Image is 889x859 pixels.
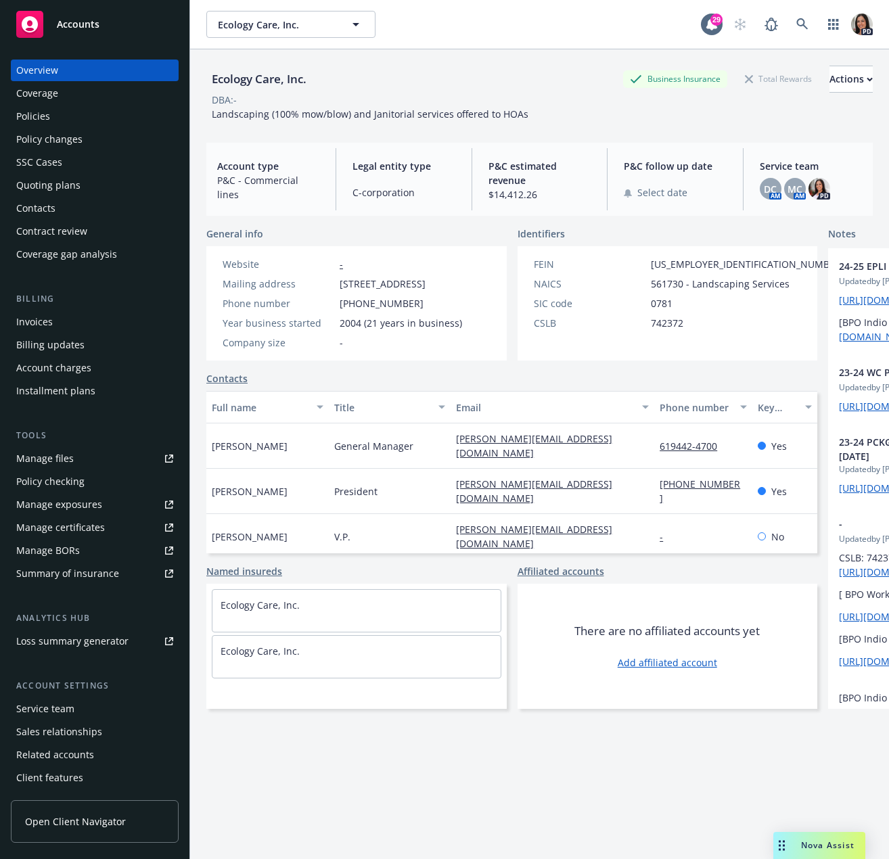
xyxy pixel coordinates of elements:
[11,311,179,333] a: Invoices
[16,517,105,538] div: Manage certificates
[340,335,343,350] span: -
[16,357,91,379] div: Account charges
[16,311,53,333] div: Invoices
[223,296,334,310] div: Phone number
[206,70,312,88] div: Ecology Care, Inc.
[654,391,752,423] button: Phone number
[820,11,847,38] a: Switch app
[534,296,645,310] div: SIC code
[329,391,451,423] button: Title
[340,277,426,291] span: [STREET_ADDRESS]
[16,744,94,766] div: Related accounts
[340,258,343,271] a: -
[223,335,334,350] div: Company size
[16,129,83,150] div: Policy changes
[212,108,528,120] span: Landscaping (100% mow/blow) and Janitorial services offered to HOAs
[451,391,654,423] button: Email
[660,530,674,543] a: -
[456,432,612,459] a: [PERSON_NAME][EMAIL_ADDRESS][DOMAIN_NAME]
[16,243,117,265] div: Coverage gap analysis
[534,316,645,330] div: CSLB
[25,814,126,829] span: Open Client Navigator
[212,400,309,415] div: Full name
[771,530,784,544] span: No
[340,296,424,310] span: [PHONE_NUMBER]
[11,721,179,743] a: Sales relationships
[16,698,74,720] div: Service team
[651,277,790,291] span: 561730 - Landscaping Services
[212,93,237,107] div: DBA: -
[11,429,179,442] div: Tools
[623,70,727,87] div: Business Insurance
[16,198,55,219] div: Contacts
[16,380,95,402] div: Installment plans
[758,400,797,415] div: Key contact
[11,517,179,538] a: Manage certificates
[16,767,83,789] div: Client features
[352,185,455,200] span: C-corporation
[456,478,612,505] a: [PERSON_NAME][EMAIL_ADDRESS][DOMAIN_NAME]
[789,11,816,38] a: Search
[11,767,179,789] a: Client features
[16,220,87,242] div: Contract review
[727,11,754,38] a: Start snowing
[16,630,129,652] div: Loss summary generator
[217,159,319,173] span: Account type
[16,448,74,469] div: Manage files
[829,66,873,93] button: Actions
[223,316,334,330] div: Year business started
[16,83,58,104] div: Coverage
[738,70,819,87] div: Total Rewards
[212,439,288,453] span: [PERSON_NAME]
[11,494,179,515] a: Manage exposures
[340,316,462,330] span: 2004 (21 years in business)
[456,400,634,415] div: Email
[11,471,179,492] a: Policy checking
[218,18,335,32] span: Ecology Care, Inc.
[534,277,645,291] div: NAICS
[223,277,334,291] div: Mailing address
[11,5,179,43] a: Accounts
[221,599,300,611] a: Ecology Care, Inc.
[637,185,687,200] span: Select date
[11,448,179,469] a: Manage files
[851,14,873,35] img: photo
[334,530,350,544] span: V.P.
[206,11,375,38] button: Ecology Care, Inc.
[764,182,777,196] span: DC
[808,178,830,200] img: photo
[518,227,565,241] span: Identifiers
[16,152,62,173] div: SSC Cases
[334,484,378,498] span: President
[206,227,263,241] span: General info
[11,83,179,104] a: Coverage
[16,721,102,743] div: Sales relationships
[334,439,413,453] span: General Manager
[16,334,85,356] div: Billing updates
[828,227,856,243] span: Notes
[788,182,802,196] span: MC
[660,400,731,415] div: Phone number
[11,220,179,242] a: Contract review
[618,655,717,670] a: Add affiliated account
[16,494,102,515] div: Manage exposures
[771,484,787,498] span: Yes
[206,564,282,578] a: Named insureds
[660,440,728,452] a: 619442-4700
[11,129,179,150] a: Policy changes
[710,14,723,26] div: 29
[488,187,591,202] span: $14,412.26
[660,478,740,505] a: [PHONE_NUMBER]
[11,744,179,766] a: Related accounts
[206,391,329,423] button: Full name
[752,391,817,423] button: Key contact
[760,159,862,173] span: Service team
[57,19,99,30] span: Accounts
[651,296,673,310] span: 0781
[334,400,431,415] div: Title
[11,175,179,196] a: Quoting plans
[16,106,50,127] div: Policies
[11,630,179,652] a: Loss summary generator
[11,198,179,219] a: Contacts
